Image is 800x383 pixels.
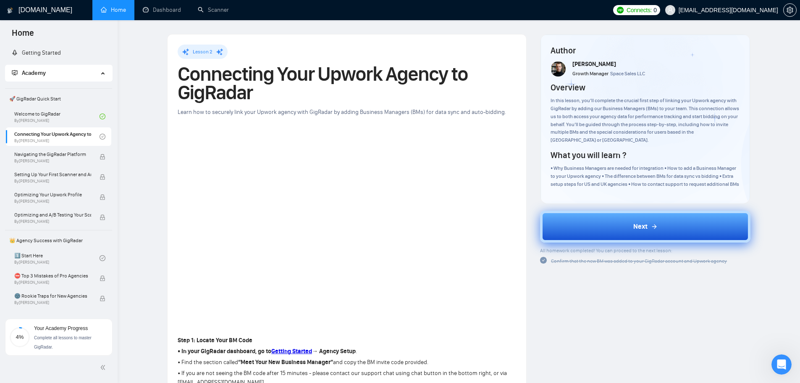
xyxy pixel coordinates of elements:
[193,49,212,55] span: Lesson 2
[540,211,750,243] button: Next
[138,296,150,313] span: 😐
[100,174,105,180] span: lock
[540,257,547,264] span: check-circle
[14,107,100,126] a: Welcome to GigRadarBy[PERSON_NAME]
[238,359,333,366] strong: “Meet Your New Business Manager”
[627,5,652,15] span: Connects:
[12,69,46,77] span: Academy
[572,61,616,68] span: [PERSON_NAME]
[100,275,105,281] span: lock
[14,158,91,164] span: By [PERSON_NAME]
[22,69,46,77] span: Academy
[268,3,283,18] div: Close
[551,61,567,77] img: vlad-t.jpg
[783,3,797,17] button: setting
[160,296,172,313] span: 😃
[112,296,134,313] span: disappointed reaction
[14,199,91,204] span: By [PERSON_NAME]
[100,194,105,200] span: lock
[551,258,727,264] span: Confirm that the new BM was added to your GigRadar account and Upwork agency
[5,3,21,19] button: go back
[178,108,506,116] span: Learn how to securely link your Upwork agency with GigRadar by adding Business Managers (BMs) for...
[100,214,105,220] span: lock
[551,82,585,93] h4: Overview
[14,219,91,224] span: By [PERSON_NAME]
[14,272,91,280] span: ⛔ Top 3 Mistakes of Pro Agencies
[178,337,252,344] strong: Step 1: Locate Your BM Code
[12,70,18,76] span: fund-projection-screen
[100,114,105,119] span: check-circle
[14,249,100,267] a: 1️⃣ Start HereBy[PERSON_NAME]
[100,154,105,160] span: lock
[14,211,91,219] span: Optimizing and A/B Testing Your Scanner for Better Results
[101,6,126,13] a: homeHome
[14,190,91,199] span: Optimizing Your Upwork Profile
[178,65,516,102] h1: Connecting Your Upwork Agency to GigRadar
[14,179,91,184] span: By [PERSON_NAME]
[14,280,91,285] span: By [PERSON_NAME]
[155,296,177,313] span: smiley reaction
[143,6,181,13] a: dashboardDashboard
[271,348,312,355] a: Getting Started
[14,127,100,146] a: Connecting Your Upwork Agency to GigRadarBy[PERSON_NAME]
[111,323,178,330] a: Open in help center
[771,354,792,375] iframe: Intercom live chat
[100,296,105,301] span: lock
[34,325,88,331] span: Your Academy Progress
[134,296,155,313] span: neutral face reaction
[540,248,672,254] span: All homework completed! You can proceed to the next lesson:
[198,6,229,13] a: searchScanner
[14,300,91,305] span: By [PERSON_NAME]
[100,255,105,261] span: check-circle
[312,348,356,355] strong: → Agency Setup
[10,334,30,340] span: 4%
[551,164,740,188] div: • Why Business Managers are needed for integration • How to add a Business Manager to your Upwork...
[14,150,91,158] span: Navigating the GigRadar Platform
[551,45,740,56] h4: Author
[6,232,111,249] span: 👑 Agency Success with GigRadar
[12,49,61,56] a: rocketGetting Started
[551,97,740,144] div: In this lesson, you’ll complete the crucial first step of linking your Upwork agency with GigRada...
[6,90,111,107] span: 🚀 GigRadar Quick Start
[14,170,91,179] span: Setting Up Your First Scanner and Auto-Bidder
[633,222,648,232] span: Next
[5,27,41,45] span: Home
[178,348,271,355] strong: • In your GigRadar dashboard, go to
[572,71,609,77] span: Growth Manager
[100,134,105,140] span: check-circle
[667,7,673,13] span: user
[116,296,129,313] span: 😞
[610,71,645,77] span: Space Sales LLC
[653,5,657,15] span: 0
[784,7,796,13] span: setting
[252,3,268,19] button: Collapse window
[7,4,13,17] img: logo
[5,45,112,61] li: Getting Started
[617,7,624,13] img: upwork-logo.png
[34,335,92,349] span: Complete all lessons to master GigRadar.
[178,347,516,356] p: .
[100,363,108,372] span: double-left
[551,149,626,161] h4: What you will learn ?
[783,7,797,13] a: setting
[10,288,279,297] div: Did this answer your question?
[178,358,516,367] p: • Find the section called and copy the BM invite code provided.
[14,292,91,300] span: 🌚 Rookie Traps for New Agencies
